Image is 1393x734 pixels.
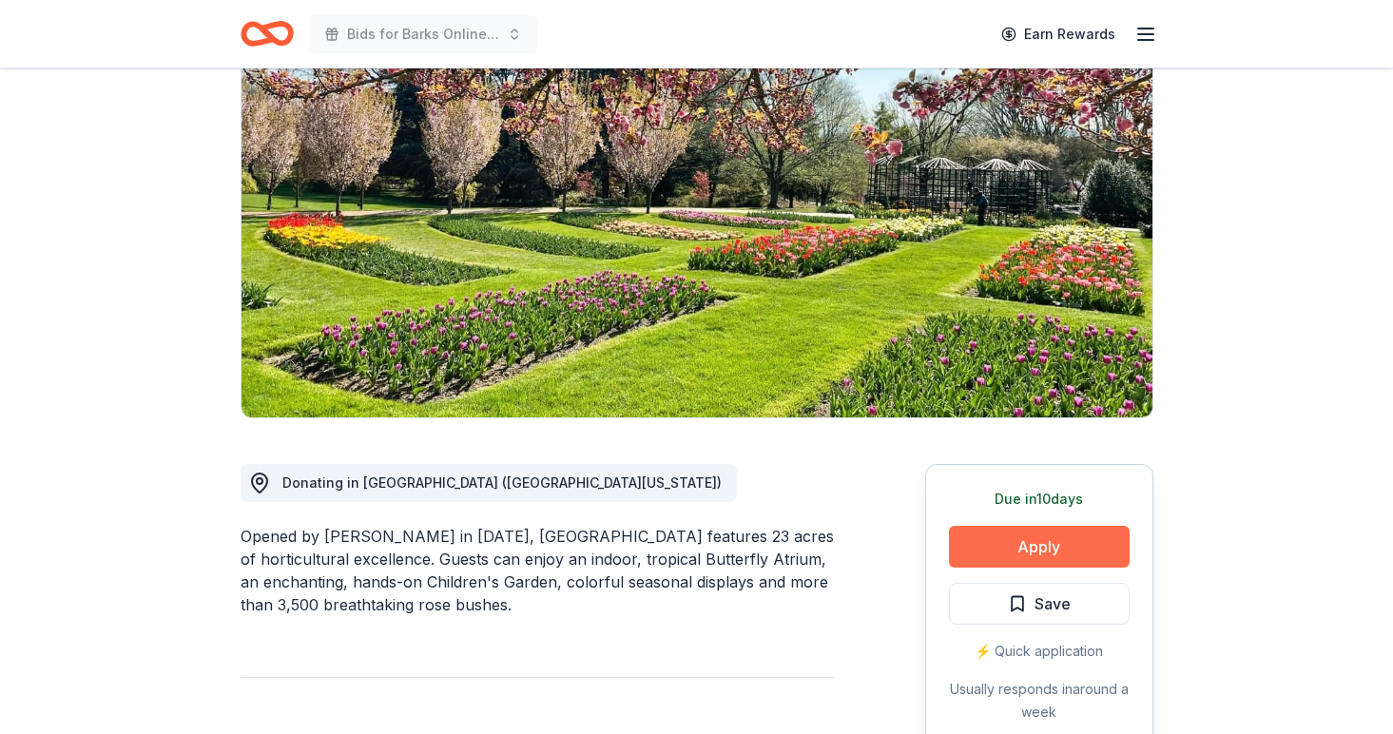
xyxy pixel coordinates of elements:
div: ⚡️ Quick application [949,640,1130,663]
span: Donating in [GEOGRAPHIC_DATA] ([GEOGRAPHIC_DATA][US_STATE]) [282,474,722,491]
span: Bids for Barks Online Auction [347,23,499,46]
button: Bids for Barks Online Auction [309,15,537,53]
button: Save [949,583,1130,625]
div: Opened by [PERSON_NAME] in [DATE], [GEOGRAPHIC_DATA] features 23 acres of horticultural excellenc... [241,525,834,616]
span: Save [1035,591,1071,616]
img: Image for Hershey Gardens [242,54,1152,417]
button: Apply [949,526,1130,568]
div: Usually responds in around a week [949,678,1130,724]
a: Home [241,11,294,56]
a: Earn Rewards [990,17,1127,51]
div: Due in 10 days [949,488,1130,511]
